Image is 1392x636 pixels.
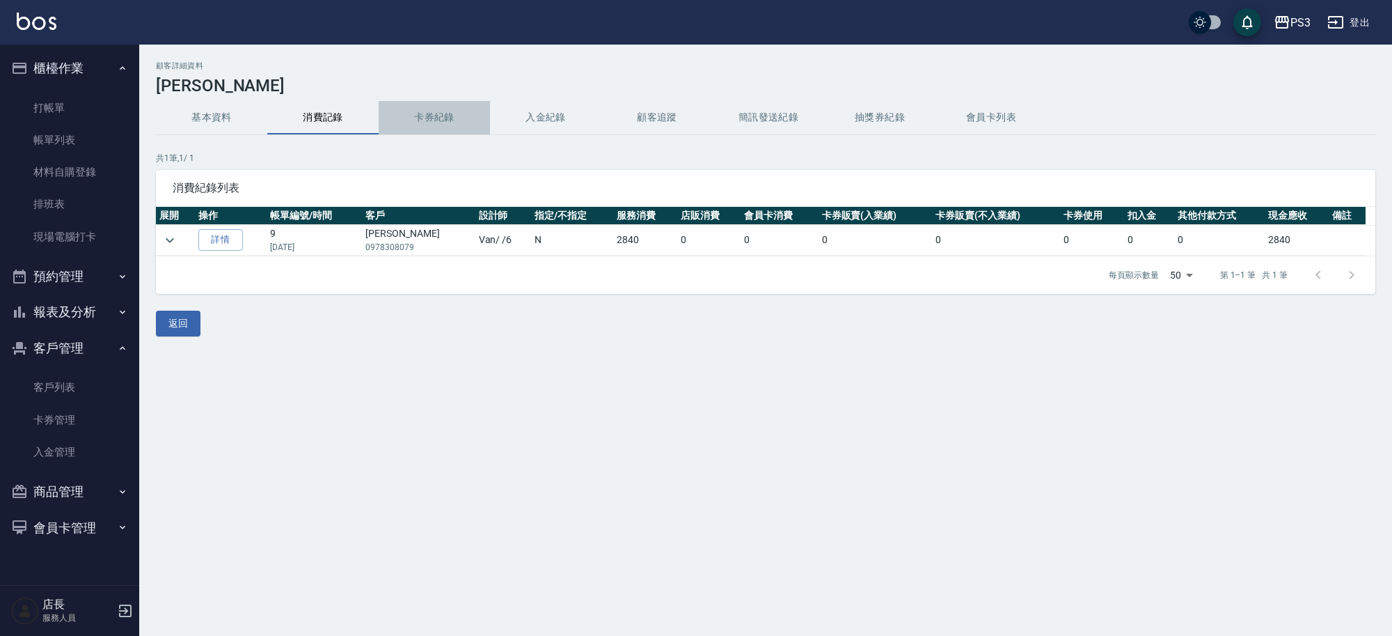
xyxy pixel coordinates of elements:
th: 扣入金 [1124,207,1174,225]
th: 備註 [1329,207,1366,225]
td: 0 [1174,225,1265,256]
a: 詳情 [198,229,243,251]
td: N [531,225,613,256]
th: 展開 [156,207,195,225]
p: [DATE] [270,241,359,254]
th: 帳單編號/時間 [267,207,363,225]
p: 第 1–1 筆 共 1 筆 [1220,269,1288,281]
a: 客戶列表 [6,371,134,403]
button: PS3 [1268,8,1316,37]
th: 指定/不指定 [531,207,613,225]
img: Logo [17,13,56,30]
button: 消費記錄 [267,101,379,134]
th: 店販消費 [677,207,741,225]
td: 0 [741,225,818,256]
a: 排班表 [6,188,134,220]
a: 打帳單 [6,92,134,124]
th: 客戶 [362,207,475,225]
button: 抽獎券紀錄 [824,101,935,134]
td: 0 [677,225,741,256]
p: 共 1 筆, 1 / 1 [156,152,1375,164]
td: 0 [818,225,933,256]
button: 簡訊發送紀錄 [713,101,824,134]
th: 卡券使用 [1060,207,1124,225]
th: 卡券販賣(入業績) [818,207,933,225]
th: 服務消費 [613,207,677,225]
a: 帳單列表 [6,124,134,156]
img: Person [11,597,39,625]
button: 登出 [1322,10,1375,36]
a: 材料自購登錄 [6,156,134,188]
th: 其他付款方式 [1174,207,1265,225]
h5: 店長 [42,598,113,612]
p: 服務人員 [42,612,113,624]
div: 50 [1164,256,1198,294]
td: [PERSON_NAME] [362,225,475,256]
button: 基本資料 [156,101,267,134]
button: 會員卡列表 [935,101,1047,134]
button: 入金紀錄 [490,101,601,134]
button: 預約管理 [6,258,134,295]
td: 0 [1124,225,1174,256]
th: 設計師 [475,207,531,225]
button: expand row [159,230,180,251]
td: 0 [1060,225,1124,256]
td: Van / /6 [475,225,531,256]
button: 客戶管理 [6,330,134,366]
button: save [1233,8,1261,36]
td: 0 [932,225,1059,256]
p: 0978308079 [365,241,471,254]
h3: [PERSON_NAME] [156,76,1375,95]
a: 卡券管理 [6,404,134,436]
button: 顧客追蹤 [601,101,713,134]
p: 每頁顯示數量 [1109,269,1159,281]
div: PS3 [1290,14,1311,31]
th: 卡券販賣(不入業績) [932,207,1059,225]
h2: 顧客詳細資料 [156,61,1375,70]
td: 2840 [613,225,677,256]
th: 會員卡消費 [741,207,818,225]
button: 返回 [156,311,200,336]
button: 商品管理 [6,474,134,510]
a: 入金管理 [6,436,134,468]
td: 9 [267,225,363,256]
th: 操作 [195,207,267,225]
button: 櫃檯作業 [6,50,134,86]
button: 卡券紀錄 [379,101,490,134]
span: 消費紀錄列表 [173,181,1359,195]
th: 現金應收 [1265,207,1329,225]
td: 2840 [1265,225,1329,256]
button: 會員卡管理 [6,510,134,546]
a: 現場電腦打卡 [6,221,134,253]
button: 報表及分析 [6,294,134,330]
